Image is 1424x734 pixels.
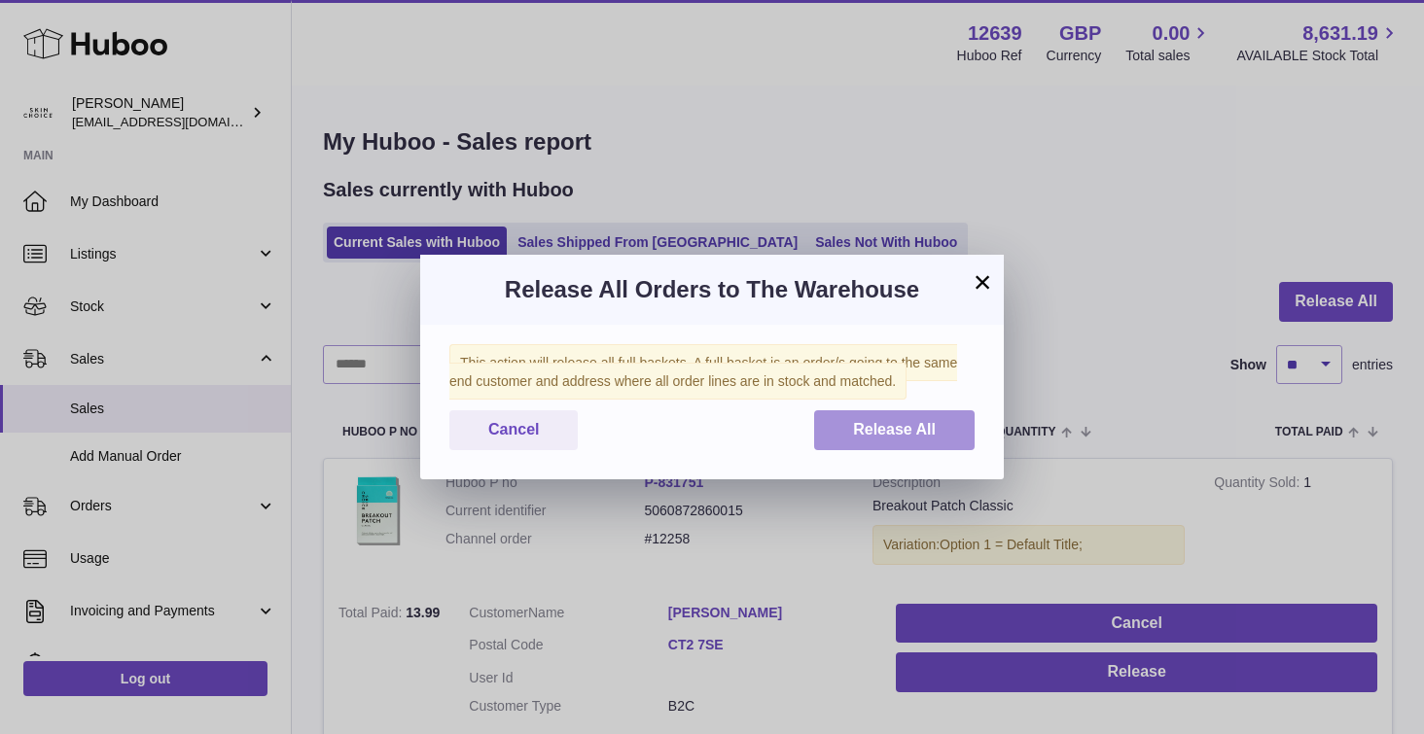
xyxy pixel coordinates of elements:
[853,421,936,437] span: Release All
[449,410,578,450] button: Cancel
[488,421,539,437] span: Cancel
[449,344,957,400] span: This action will release all full baskets. A full basket is an order/s going to the same end cust...
[449,274,975,305] h3: Release All Orders to The Warehouse
[814,410,975,450] button: Release All
[971,270,994,294] button: ×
